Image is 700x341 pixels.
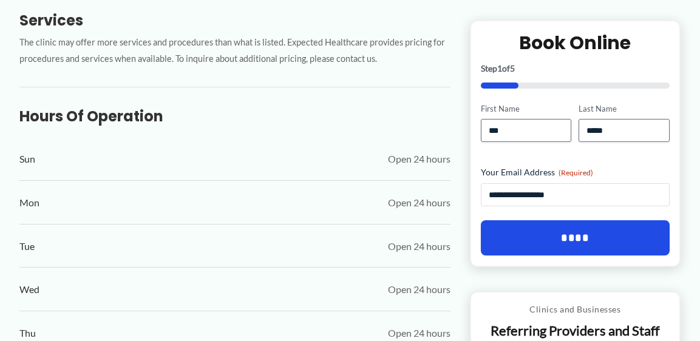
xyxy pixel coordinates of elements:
[19,280,39,299] span: Wed
[19,11,450,30] h3: Services
[510,62,515,73] span: 5
[19,35,450,67] p: The clinic may offer more services and procedures than what is listed. Expected Healthcare provid...
[388,194,450,212] span: Open 24 hours
[388,237,450,255] span: Open 24 hours
[481,64,670,72] p: Step of
[481,166,670,178] label: Your Email Address
[481,30,670,54] h2: Book Online
[497,62,502,73] span: 1
[480,322,670,340] p: Referring Providers and Staff
[19,150,35,168] span: Sun
[19,107,450,126] h3: Hours of Operation
[19,194,39,212] span: Mon
[19,237,35,255] span: Tue
[480,302,670,317] p: Clinics and Businesses
[388,280,450,299] span: Open 24 hours
[579,103,669,114] label: Last Name
[481,103,571,114] label: First Name
[559,168,593,177] span: (Required)
[388,150,450,168] span: Open 24 hours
